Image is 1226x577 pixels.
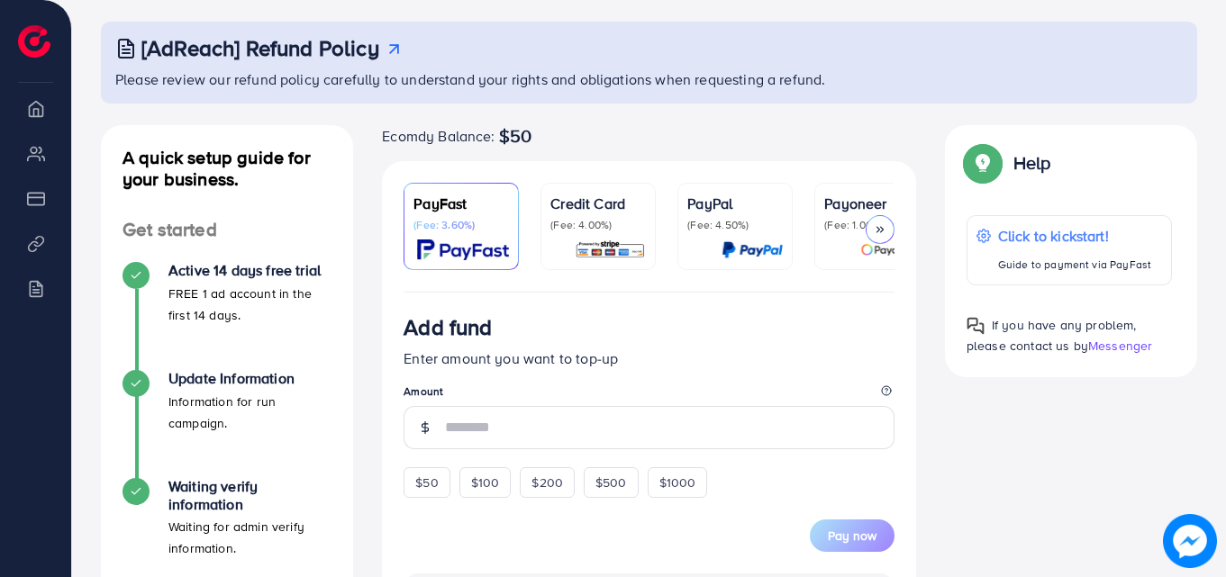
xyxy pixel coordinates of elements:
[168,262,331,279] h4: Active 14 days free trial
[18,25,50,58] img: logo
[1163,514,1217,568] img: image
[471,473,500,491] span: $100
[550,193,646,214] p: Credit Card
[413,218,509,232] p: (Fee: 3.60%)
[575,239,646,260] img: card
[860,239,920,260] img: card
[659,473,696,491] span: $1000
[967,147,999,179] img: Popup guide
[1088,337,1152,355] span: Messenger
[417,239,509,260] img: card
[415,473,438,491] span: $50
[687,218,783,232] p: (Fee: 4.50%)
[115,68,1186,90] p: Please review our refund policy carefully to understand your rights and obligations when requesti...
[101,219,353,241] h4: Get started
[824,193,920,214] p: Payoneer
[550,218,646,232] p: (Fee: 4.00%)
[168,283,331,326] p: FREE 1 ad account in the first 14 days.
[168,478,331,512] h4: Waiting verify information
[499,125,531,147] span: $50
[687,193,783,214] p: PayPal
[998,254,1151,275] p: Guide to payment via PayFast
[101,262,353,370] li: Active 14 days free trial
[168,391,331,434] p: Information for run campaign.
[404,347,895,369] p: Enter amount you want to top-up
[967,317,985,335] img: Popup guide
[168,370,331,387] h4: Update Information
[595,473,627,491] span: $500
[404,314,492,340] h3: Add fund
[824,218,920,232] p: (Fee: 1.00%)
[404,383,895,406] legend: Amount
[722,239,783,260] img: card
[531,473,563,491] span: $200
[382,125,495,147] span: Ecomdy Balance:
[998,225,1151,247] p: Click to kickstart!
[141,35,379,61] h3: [AdReach] Refund Policy
[967,316,1137,355] span: If you have any problem, please contact us by
[1013,152,1051,174] p: Help
[101,370,353,478] li: Update Information
[413,193,509,214] p: PayFast
[101,147,353,190] h4: A quick setup guide for your business.
[168,516,331,559] p: Waiting for admin verify information.
[810,519,895,552] button: Pay now
[828,527,876,545] span: Pay now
